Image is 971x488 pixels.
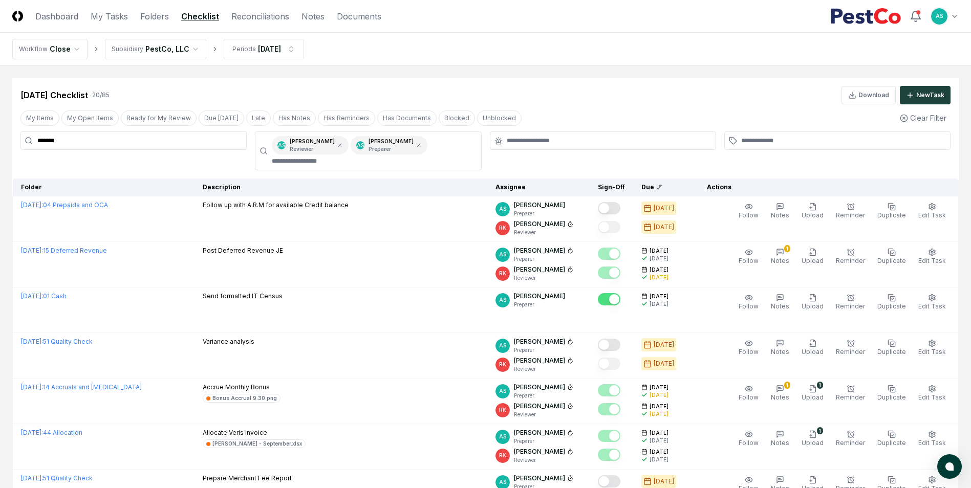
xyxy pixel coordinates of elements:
button: AS [930,7,948,26]
button: Mark complete [598,358,620,370]
span: AS [499,433,506,440]
span: [DATE] : [21,201,43,209]
span: Duplicate [877,393,906,401]
p: [PERSON_NAME] [514,356,565,365]
p: [PERSON_NAME] [514,265,565,274]
button: 1Notes [769,246,791,268]
p: Preparer [514,255,573,263]
div: Periods [232,45,256,54]
span: Follow [739,257,759,264]
span: Duplicate [877,211,906,219]
span: Upload [802,439,824,447]
span: [DATE] : [21,474,43,482]
a: [DATE]:15 Deferred Revenue [21,247,107,254]
a: [DATE]:44 Allocation [21,429,82,436]
button: Notes [769,337,791,359]
span: Follow [739,348,759,356]
p: Reviewer [514,365,573,373]
p: Preparer [514,437,573,445]
div: 1 [817,427,823,434]
span: Upload [802,257,824,264]
button: Edit Task [916,201,948,222]
th: Assignee [487,179,590,196]
div: [DATE] [654,359,674,368]
button: My Items [20,110,59,126]
span: Follow [739,302,759,310]
div: Due [641,183,682,192]
p: Send formatted IT Census [203,292,283,301]
span: [DATE] : [21,429,43,436]
div: [DATE] [654,477,674,486]
th: Description [195,179,488,196]
span: Follow [739,439,759,447]
p: [PERSON_NAME] [514,337,565,346]
span: Notes [771,393,789,401]
button: Follow [737,292,761,313]
button: Duplicate [875,428,908,450]
button: Has Notes [273,110,316,126]
div: [DATE] Checklist [20,89,88,101]
div: [PERSON_NAME] [369,138,414,153]
a: My Tasks [91,10,128,23]
span: Notes [771,348,789,356]
p: Preparer [514,392,573,400]
button: Upload [800,337,826,359]
span: Notes [771,302,789,310]
div: [DATE] [650,437,668,445]
div: [DATE] [650,274,668,281]
button: Duplicate [875,292,908,313]
p: Follow up with A.R.M for available Credit balance [203,201,349,210]
p: [PERSON_NAME] [514,474,565,483]
p: Reviewer [290,145,335,153]
div: [DATE] [258,43,281,54]
span: Reminder [836,211,865,219]
button: Reminder [834,201,867,222]
a: [DATE]:51 Quality Check [21,474,93,482]
button: Duplicate [875,337,908,359]
a: [DATE]:04 Prepaids and OCA [21,201,108,209]
div: [PERSON_NAME] - September.xlsx [212,440,302,448]
span: RK [499,361,506,368]
span: [DATE] : [21,292,43,300]
button: Notes [769,428,791,450]
span: AS [499,342,506,349]
span: [DATE] : [21,338,43,345]
p: [PERSON_NAME] [514,447,565,456]
div: Subsidiary [112,45,143,54]
span: Duplicate [877,257,906,264]
button: Edit Task [916,246,948,268]
p: [PERSON_NAME] [514,428,565,437]
a: Documents [337,10,381,23]
button: Mark complete [598,403,620,415]
button: Duplicate [875,201,908,222]
button: Mark complete [598,248,620,260]
div: 1 [784,245,790,252]
span: Edit Task [918,302,946,310]
div: [DATE] [654,223,674,232]
span: Notes [771,211,789,219]
p: [PERSON_NAME] [514,292,565,301]
span: Edit Task [918,393,946,401]
button: Follow [737,337,761,359]
div: [DATE] [654,204,674,213]
div: [DATE] [650,300,668,308]
button: Mark complete [598,339,620,351]
span: Duplicate [877,439,906,447]
button: Has Documents [377,110,437,126]
span: [DATE] [650,429,668,437]
button: Ready for My Review [121,110,197,126]
button: Mark complete [598,384,620,396]
div: [DATE] [650,410,668,418]
div: [DATE] [650,456,668,463]
p: [PERSON_NAME] [514,246,565,255]
p: Preparer [514,346,573,354]
span: AS [936,12,943,20]
span: Upload [802,393,824,401]
span: Edit Task [918,257,946,264]
img: PestCo logo [830,8,901,25]
span: Notes [771,257,789,264]
p: [PERSON_NAME] [514,383,565,392]
p: Reviewer [514,274,573,282]
div: 1 [817,382,823,389]
button: Duplicate [875,246,908,268]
